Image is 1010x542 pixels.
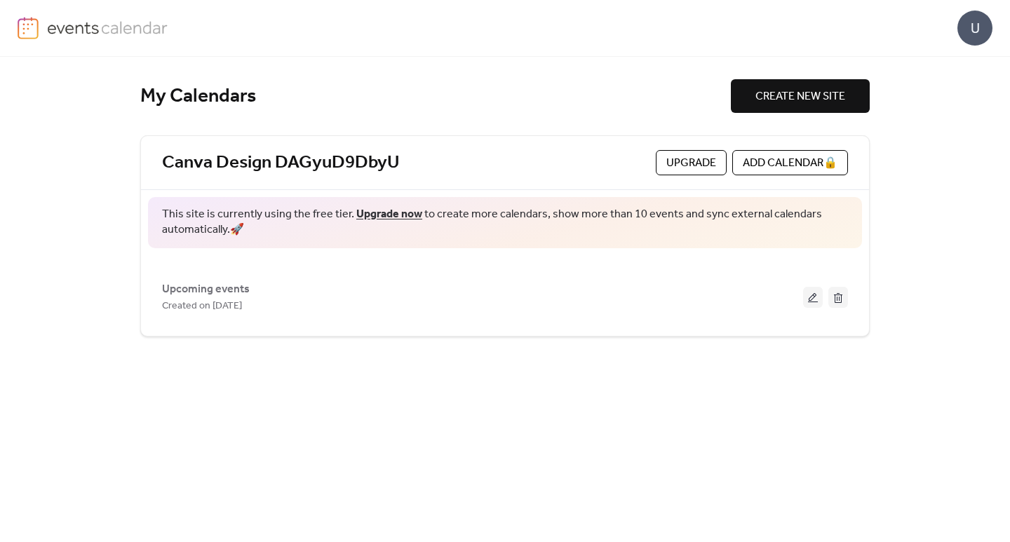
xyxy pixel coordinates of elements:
div: My Calendars [140,84,731,109]
div: U [957,11,992,46]
a: Upgrade now [356,203,422,225]
button: Upgrade [656,150,727,175]
button: CREATE NEW SITE [731,79,870,113]
span: Created on [DATE] [162,298,242,315]
img: logo [18,17,39,39]
span: Upcoming events [162,281,250,298]
span: This site is currently using the free tier. to create more calendars, show more than 10 events an... [162,207,848,238]
a: Upcoming events [162,285,250,293]
span: Upgrade [666,155,716,172]
img: logo-type [47,17,168,38]
span: CREATE NEW SITE [755,88,845,105]
a: Canva Design DAGyuD9DbyU [162,151,400,175]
